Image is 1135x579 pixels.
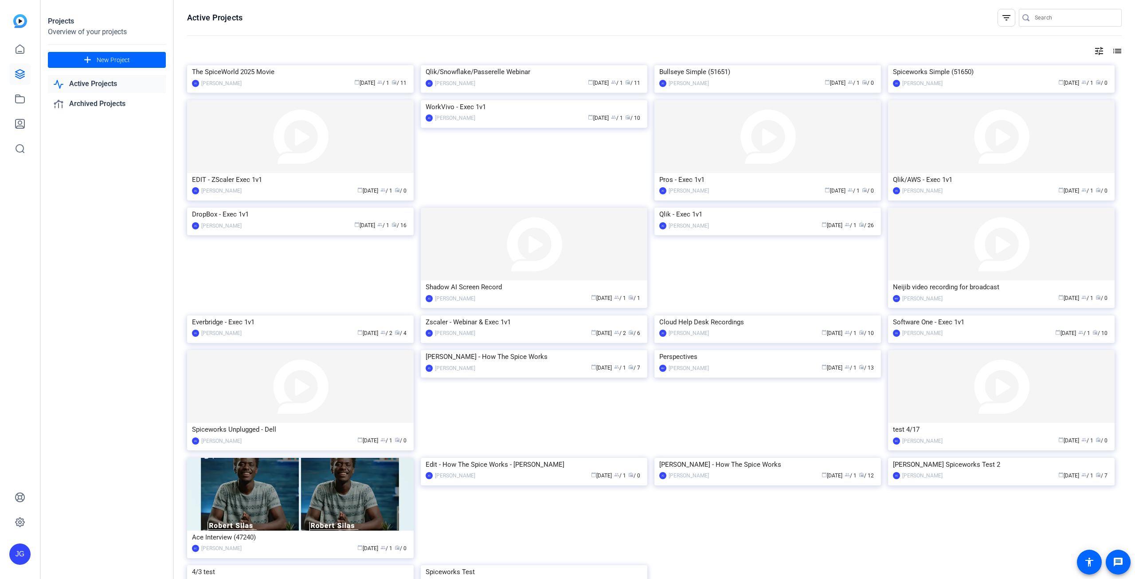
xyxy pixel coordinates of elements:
[822,472,827,477] span: calendar_today
[201,221,242,230] div: [PERSON_NAME]
[822,473,842,479] span: [DATE]
[614,330,626,336] span: / 2
[354,222,375,228] span: [DATE]
[659,187,666,194] div: JG
[357,437,363,442] span: calendar_today
[614,365,626,371] span: / 1
[48,95,166,113] a: Archived Projects
[625,114,630,120] span: radio
[659,350,876,363] div: Perspectives
[1096,80,1108,86] span: / 0
[859,472,864,477] span: radio
[192,437,199,445] div: JG
[1058,472,1064,477] span: calendar_today
[848,188,860,194] span: / 1
[48,52,166,68] button: New Project
[669,186,709,195] div: [PERSON_NAME]
[845,365,857,371] span: / 1
[201,329,242,338] div: [PERSON_NAME]
[1078,330,1090,336] span: / 1
[611,114,616,120] span: group
[357,330,378,336] span: [DATE]
[201,186,242,195] div: [PERSON_NAME]
[192,545,199,552] div: EC
[395,330,400,335] span: radio
[588,115,609,121] span: [DATE]
[1078,330,1084,335] span: group
[380,437,386,442] span: group
[902,186,943,195] div: [PERSON_NAME]
[628,295,640,301] span: / 1
[426,330,433,337] div: JG
[357,330,363,335] span: calendar_today
[588,114,593,120] span: calendar_today
[1096,187,1101,193] span: radio
[192,65,409,79] div: The SpiceWorld 2025 Movie
[822,330,842,336] span: [DATE]
[628,330,634,335] span: radio
[628,473,640,479] span: / 0
[192,565,409,579] div: 4/3 test
[1081,80,1093,86] span: / 1
[825,187,830,193] span: calendar_today
[426,458,642,471] div: Edit - How The Spice Works - [PERSON_NAME]
[859,330,874,336] span: / 10
[1058,187,1064,193] span: calendar_today
[893,315,1110,329] div: Software One - Exec 1v1
[435,329,475,338] div: [PERSON_NAME]
[192,80,199,87] div: JG
[591,472,596,477] span: calendar_today
[82,55,93,66] mat-icon: add
[426,65,642,79] div: Qlik/Snowflake/Passerelle Webinar
[1081,437,1087,442] span: group
[1058,295,1079,301] span: [DATE]
[893,295,900,302] div: MV
[435,114,475,122] div: [PERSON_NAME]
[902,79,943,88] div: [PERSON_NAME]
[893,437,900,445] div: EC
[822,222,827,227] span: calendar_today
[48,16,166,27] div: Projects
[1081,295,1087,300] span: group
[825,188,845,194] span: [DATE]
[614,472,619,477] span: group
[862,79,867,85] span: radio
[659,222,666,229] div: JG
[1081,295,1093,301] span: / 1
[201,437,242,445] div: [PERSON_NAME]
[1081,188,1093,194] span: / 1
[893,472,900,479] div: JG
[1081,187,1087,193] span: group
[893,423,1110,436] div: test 4/17
[1096,295,1101,300] span: radio
[902,471,943,480] div: [PERSON_NAME]
[845,330,850,335] span: group
[1055,330,1076,336] span: [DATE]
[380,188,392,194] span: / 1
[1035,12,1115,23] input: Search
[192,315,409,329] div: Everbridge - Exec 1v1
[1058,295,1064,300] span: calendar_today
[380,545,392,551] span: / 1
[669,79,709,88] div: [PERSON_NAME]
[426,365,433,372] div: JG
[380,330,386,335] span: group
[192,222,199,229] div: JG
[669,221,709,230] div: [PERSON_NAME]
[1096,79,1101,85] span: radio
[48,75,166,93] a: Active Projects
[628,365,640,371] span: / 7
[845,473,857,479] span: / 1
[848,187,853,193] span: group
[395,188,407,194] span: / 0
[1096,188,1108,194] span: / 0
[1001,12,1012,23] mat-icon: filter_list
[192,531,409,544] div: Ace Interview (47240)
[628,330,640,336] span: / 6
[659,315,876,329] div: Cloud Help Desk Recordings
[1058,79,1064,85] span: calendar_today
[187,12,243,23] h1: Active Projects
[377,222,389,228] span: / 1
[435,471,475,480] div: [PERSON_NAME]
[614,473,626,479] span: / 1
